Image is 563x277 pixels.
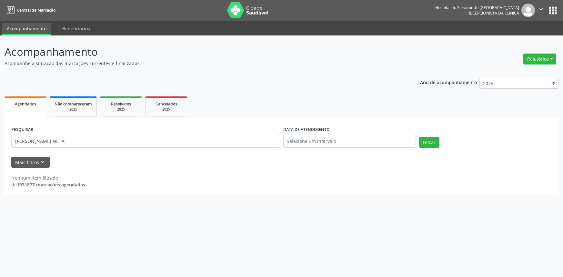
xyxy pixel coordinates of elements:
[11,181,85,188] div: de
[467,10,519,16] span: Recepcionista da clínica
[55,107,92,112] div: 2025
[17,182,85,188] strong: 1931877 marcações agendadas
[435,5,519,10] div: Hospital do Servidor do [GEOGRAPHIC_DATA]
[11,157,50,168] button: Mais filtroskeyboard_arrow_down
[156,101,177,107] span: Cancelados
[5,60,392,67] p: Acompanhe a situação das marcações correntes e finalizadas
[5,44,392,60] p: Acompanhamento
[283,125,330,135] label: DATA DE ATENDIMENTO
[111,101,131,107] span: Resolvidos
[17,7,55,13] span: Central de Marcação
[105,107,137,112] div: 2025
[15,101,36,107] span: Agendados
[420,78,477,86] p: Ano de acompanhamento
[58,23,95,34] a: Beneficiários
[538,6,545,13] i: 
[521,4,535,17] img: img
[11,135,280,148] input: Nome, código do beneficiário ou CPF
[11,125,33,135] label: PESQUISAR
[5,5,55,15] a: Central de Marcação
[150,107,182,112] div: 2025
[55,101,92,107] span: Não compareceram
[11,174,85,181] div: Nenhum item filtrado
[2,23,51,35] a: Acompanhamento
[39,159,46,166] i: keyboard_arrow_down
[535,4,547,17] button: 
[419,137,439,148] button: Filtrar
[523,54,556,64] button: Relatórios
[547,5,558,16] button: apps
[283,135,416,148] input: Selecione um intervalo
